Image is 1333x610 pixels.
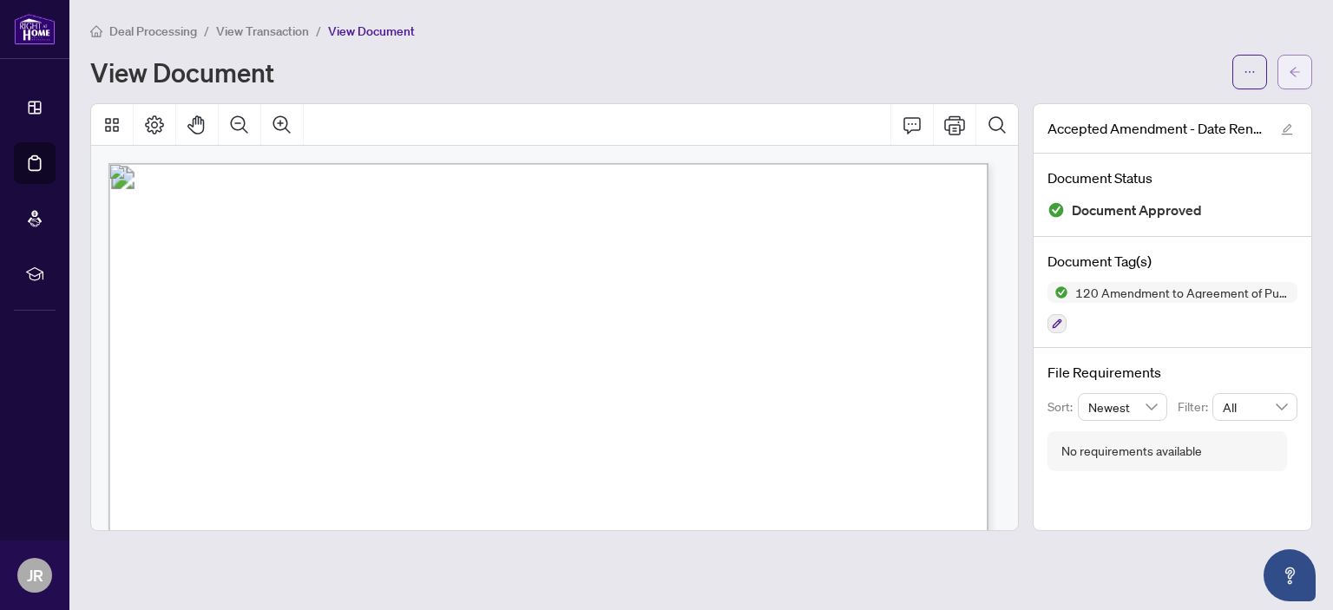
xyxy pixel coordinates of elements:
[1047,282,1068,303] img: Status Icon
[1289,66,1301,78] span: arrow-left
[109,23,197,39] span: Deal Processing
[1047,362,1297,383] h4: File Requirements
[1047,167,1297,188] h4: Document Status
[1223,394,1287,420] span: All
[1072,199,1202,222] span: Document Approved
[1047,251,1297,272] h4: Document Tag(s)
[1061,442,1202,461] div: No requirements available
[1178,397,1212,417] p: Filter:
[14,13,56,45] img: logo
[216,23,309,39] span: View Transaction
[90,58,274,86] h1: View Document
[1244,66,1256,78] span: ellipsis
[1264,549,1316,601] button: Open asap
[27,563,43,587] span: JR
[1047,201,1065,219] img: Document Status
[316,21,321,41] li: /
[1088,394,1158,420] span: Newest
[1281,123,1293,135] span: edit
[204,21,209,41] li: /
[1047,118,1264,139] span: Accepted Amendment - Date Rental Coi.pdf
[328,23,415,39] span: View Document
[90,25,102,37] span: home
[1068,286,1297,298] span: 120 Amendment to Agreement of Purchase and Sale
[1047,397,1078,417] p: Sort:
